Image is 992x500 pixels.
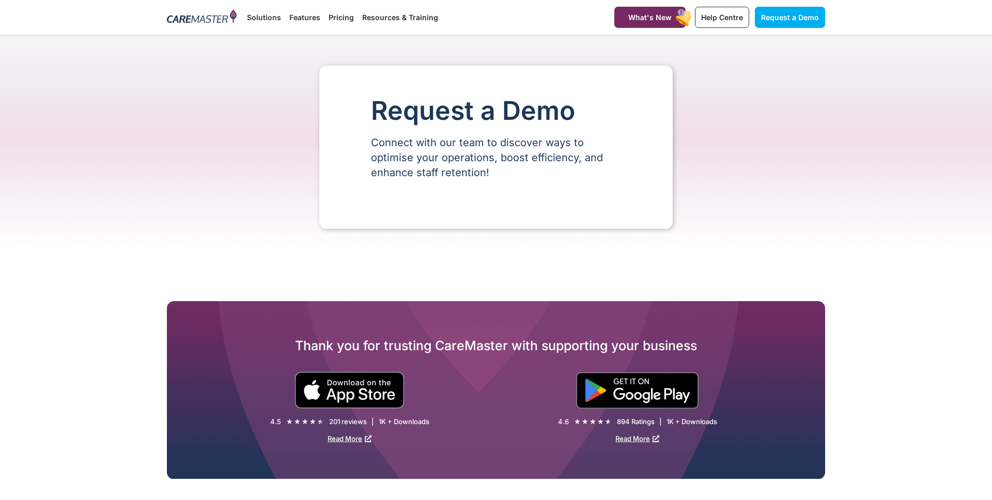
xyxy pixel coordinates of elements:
[167,10,237,25] img: CareMaster Logo
[617,417,717,426] div: 894 Ratings | 1K + Downloads
[590,416,596,427] i: ★
[371,135,621,180] p: Connect with our team to discover ways to optimise your operations, boost efficiency, and enhance...
[302,416,308,427] i: ★
[576,372,699,409] img: "Get is on" Black Google play button.
[286,416,293,427] i: ★
[761,13,819,22] span: Request a Demo
[329,417,429,426] div: 201 reviews | 1K + Downloads
[615,434,659,443] a: Read More
[295,372,405,409] img: small black download on the apple app store button.
[582,416,588,427] i: ★
[286,416,324,427] div: 4.5/5
[614,7,686,28] a: What's New
[597,416,604,427] i: ★
[695,7,749,28] a: Help Centre
[294,416,301,427] i: ★
[574,416,612,427] div: 4.6/5
[574,416,581,427] i: ★
[605,416,612,427] i: ★
[317,416,324,427] i: ★
[628,13,672,22] span: What's New
[701,13,743,22] span: Help Centre
[558,417,569,426] div: 4.6
[328,434,371,443] a: Read More
[270,417,281,426] div: 4.5
[755,7,825,28] a: Request a Demo
[371,97,621,125] h1: Request a Demo
[309,416,316,427] i: ★
[167,337,825,354] h2: Thank you for trusting CareMaster with supporting your business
